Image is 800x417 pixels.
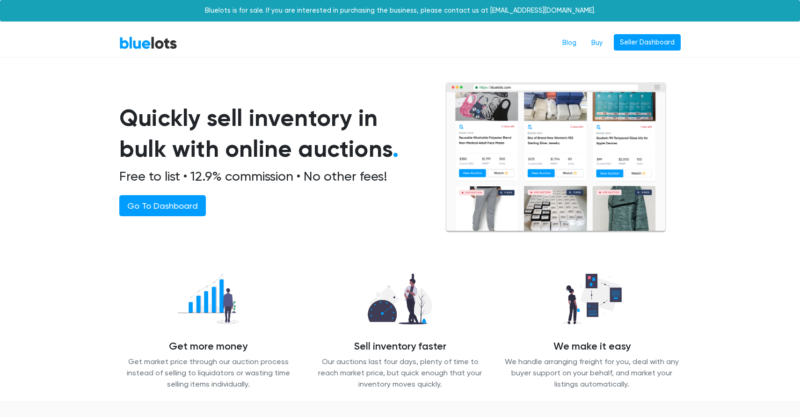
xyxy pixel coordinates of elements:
a: Go To Dashboard [119,195,206,216]
img: we_manage-77d26b14627abc54d025a00e9d5ddefd645ea4957b3cc0d2b85b0966dac19dae.png [554,269,629,329]
a: Buy [584,34,610,52]
p: Our auctions last four days, plenty of time to reach market price, but quick enough that your inv... [311,356,489,390]
p: We handle arranging freight for you, deal with any buyer support on your behalf, and market your ... [503,356,681,390]
img: browserlots-effe8949e13f0ae0d7b59c7c387d2f9fb811154c3999f57e71a08a1b8b46c466.png [445,82,667,233]
h4: We make it easy [503,341,681,353]
a: Seller Dashboard [614,34,681,51]
span: . [393,135,399,163]
a: Blog [555,34,584,52]
img: sell_faster-bd2504629311caa3513348c509a54ef7601065d855a39eafb26c6393f8aa8a46.png [360,269,440,329]
a: BlueLots [119,36,177,50]
h1: Quickly sell inventory in bulk with online auctions [119,102,422,165]
p: Get market price through our auction process instead of selling to liquidators or wasting time se... [119,356,297,390]
img: recover_more-49f15717009a7689fa30a53869d6e2571c06f7df1acb54a68b0676dd95821868.png [170,269,247,329]
h4: Sell inventory faster [311,341,489,353]
h2: Free to list • 12.9% commission • No other fees! [119,168,422,184]
h4: Get more money [119,341,297,353]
